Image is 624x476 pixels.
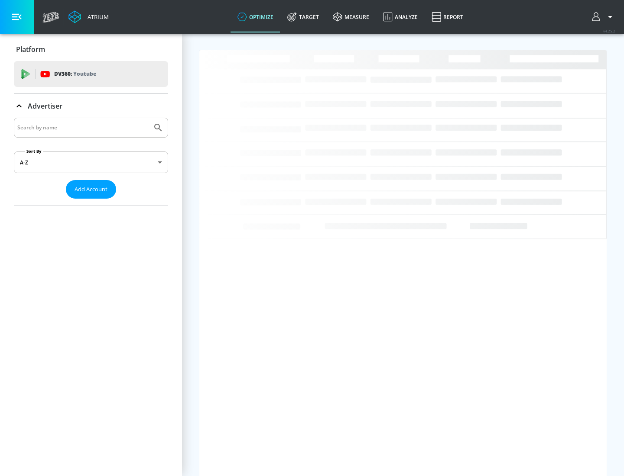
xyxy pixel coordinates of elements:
div: A-Z [14,151,168,173]
div: Advertiser [14,118,168,206]
a: Atrium [68,10,109,23]
span: Add Account [75,184,107,194]
button: Add Account [66,180,116,199]
p: DV360: [54,69,96,79]
input: Search by name [17,122,149,133]
div: Advertiser [14,94,168,118]
a: measure [326,1,376,32]
p: Platform [16,45,45,54]
nav: list of Advertiser [14,199,168,206]
a: Target [280,1,326,32]
p: Advertiser [28,101,62,111]
div: Platform [14,37,168,61]
label: Sort By [25,148,43,154]
span: v 4.25.2 [603,29,615,33]
div: Atrium [84,13,109,21]
a: Analyze [376,1,425,32]
p: Youtube [73,69,96,78]
div: DV360: Youtube [14,61,168,87]
a: Report [425,1,470,32]
a: optimize [231,1,280,32]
